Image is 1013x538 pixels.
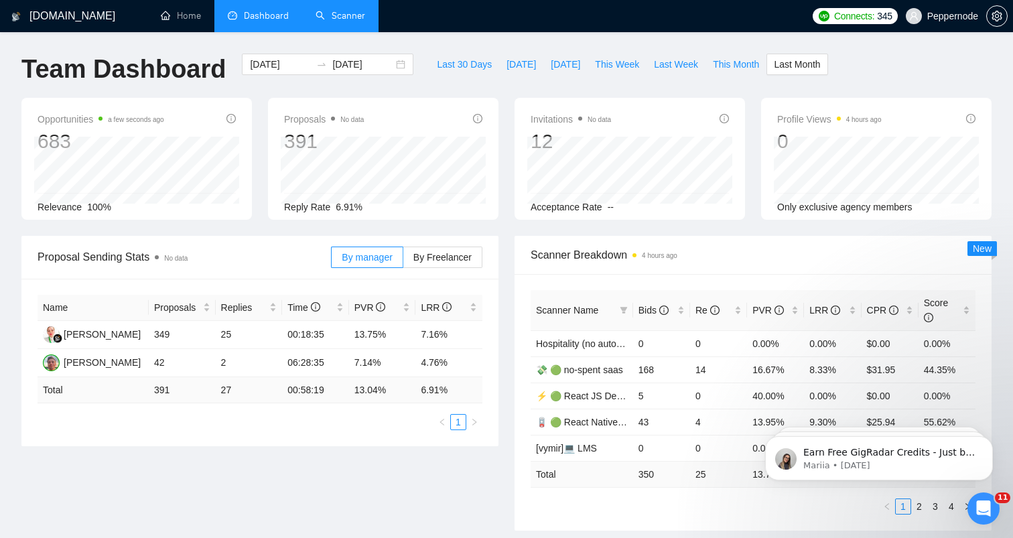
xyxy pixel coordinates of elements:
[332,57,393,72] input: End date
[595,57,639,72] span: This Week
[43,356,141,367] a: IF[PERSON_NAME]
[536,391,714,401] a: ⚡ 🟢 React JS Developer (t) - short 24/03
[588,54,647,75] button: This Week
[919,356,975,383] td: 44.35%
[450,414,466,430] li: 1
[43,328,141,339] a: VT[PERSON_NAME]
[551,57,580,72] span: [DATE]
[536,443,597,454] a: [vymir]💻 LMS
[659,306,669,315] span: info-circle
[421,302,452,313] span: LRR
[536,364,623,375] a: 💸 🟢 no-spent saas
[766,54,827,75] button: Last Month
[638,305,669,316] span: Bids
[747,356,804,383] td: 16.67%
[889,306,898,315] span: info-circle
[43,354,60,371] img: IF
[442,302,452,312] span: info-circle
[879,498,895,515] button: left
[895,498,911,515] li: 1
[862,383,919,409] td: $0.00
[531,111,611,127] span: Invitations
[909,11,919,21] span: user
[633,330,690,356] td: 0
[531,202,602,212] span: Acceptance Rate
[536,338,645,349] a: Hospitality (no autobidder)
[226,114,236,123] span: info-circle
[924,313,933,322] span: info-circle
[608,202,614,212] span: --
[415,349,482,377] td: 4.76%
[349,321,416,349] td: 13.75%
[108,116,163,123] time: a few seconds ago
[250,57,311,72] input: Start date
[617,300,630,320] span: filter
[986,11,1008,21] a: setting
[413,252,472,263] span: By Freelancer
[834,9,874,23] span: Connects:
[633,383,690,409] td: 5
[499,54,543,75] button: [DATE]
[11,6,21,27] img: logo
[415,321,482,349] td: 7.16%
[705,54,766,75] button: This Month
[354,302,386,313] span: PVR
[282,321,349,349] td: 00:18:35
[966,114,975,123] span: info-circle
[38,377,149,403] td: Total
[216,349,283,377] td: 2
[846,116,882,123] time: 4 hours ago
[221,300,267,315] span: Replies
[244,10,289,21] span: Dashboard
[415,377,482,403] td: 6.91 %
[642,252,677,259] time: 4 hours ago
[963,502,971,511] span: right
[928,499,943,514] a: 3
[228,11,237,20] span: dashboard
[647,54,705,75] button: Last Week
[38,129,164,154] div: 683
[967,492,1000,525] iframe: Intercom live chat
[287,302,320,313] span: Time
[710,306,720,315] span: info-circle
[777,111,882,127] span: Profile Views
[633,461,690,487] td: 350
[531,461,633,487] td: Total
[38,202,82,212] span: Relevance
[879,498,895,515] li: Previous Page
[349,349,416,377] td: 7.14%
[531,129,611,154] div: 12
[747,383,804,409] td: 40.00%
[883,502,891,511] span: left
[777,129,882,154] div: 0
[862,356,919,383] td: $31.95
[164,255,188,262] span: No data
[924,297,949,323] span: Score
[434,414,450,430] li: Previous Page
[588,116,611,123] span: No data
[342,252,392,263] span: By manager
[819,11,829,21] img: upwork-logo.png
[809,305,840,316] span: LRR
[943,498,959,515] li: 4
[919,383,975,409] td: 0.00%
[284,129,364,154] div: 391
[349,377,416,403] td: 13.04 %
[713,57,759,72] span: This Month
[959,498,975,515] button: right
[633,435,690,461] td: 0
[777,202,913,212] span: Only exclusive agency members
[752,305,784,316] span: PVR
[927,498,943,515] li: 3
[911,498,927,515] li: 2
[216,295,283,321] th: Replies
[53,334,62,343] img: gigradar-bm.png
[43,326,60,343] img: VT
[973,243,992,254] span: New
[87,202,111,212] span: 100%
[745,408,1013,502] iframe: Intercom notifications message
[995,492,1010,503] span: 11
[944,499,959,514] a: 4
[633,356,690,383] td: 168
